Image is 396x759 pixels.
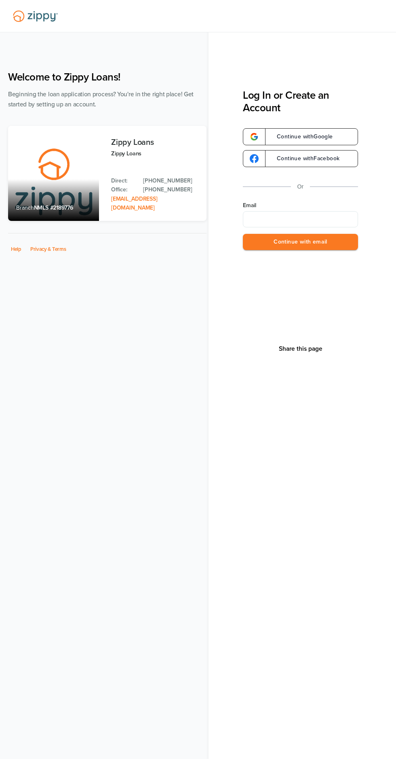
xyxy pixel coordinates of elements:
[250,132,259,141] img: google-logo
[276,345,325,353] button: Share This Page
[111,176,135,185] p: Direct:
[243,211,358,227] input: Email Address
[297,182,304,192] p: Or
[243,128,358,145] a: google-logoContinue withGoogle
[111,149,198,158] p: Zippy Loans
[250,154,259,163] img: google-logo
[269,156,339,161] span: Continue with Facebook
[30,246,66,252] a: Privacy & Terms
[243,234,358,250] button: Continue with email
[11,246,21,252] a: Help
[143,176,198,185] a: Direct Phone: 512-975-2947
[243,89,358,114] h3: Log In or Create an Account
[111,185,135,194] p: Office:
[8,91,194,108] span: Beginning the loan application process? You're in the right place! Get started by setting up an a...
[16,204,34,211] span: Branch
[243,201,358,210] label: Email
[143,185,198,194] a: Office Phone: 512-975-2947
[8,7,63,25] img: Lender Logo
[269,134,333,140] span: Continue with Google
[8,71,206,83] h1: Welcome to Zippy Loans!
[34,204,73,211] span: NMLS #2189776
[111,138,198,147] h3: Zippy Loans
[111,195,157,211] a: Email Address: zippyguide@zippymh.com
[243,150,358,167] a: google-logoContinue withFacebook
